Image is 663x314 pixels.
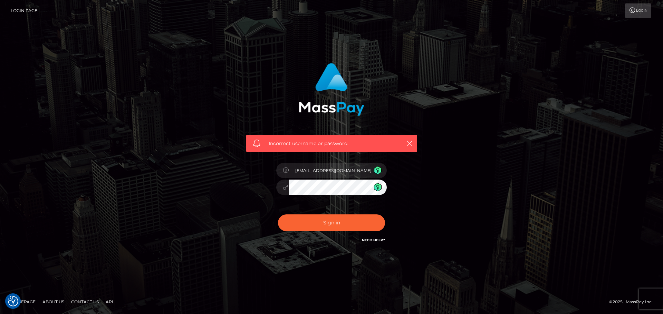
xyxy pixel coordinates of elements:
a: Homepage [8,296,38,307]
a: Login [625,3,651,18]
button: Sign in [278,214,385,231]
input: Username... [289,163,387,178]
button: Consent Preferences [8,296,18,306]
img: MassPay Login [299,63,364,116]
a: Contact Us [68,296,102,307]
a: API [103,296,116,307]
img: Revisit consent button [8,296,18,306]
a: Login Page [11,3,37,18]
span: Incorrect username or password. [269,140,395,147]
div: © 2025 , MassPay Inc. [609,298,658,306]
a: Need Help? [362,238,385,242]
a: About Us [40,296,67,307]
